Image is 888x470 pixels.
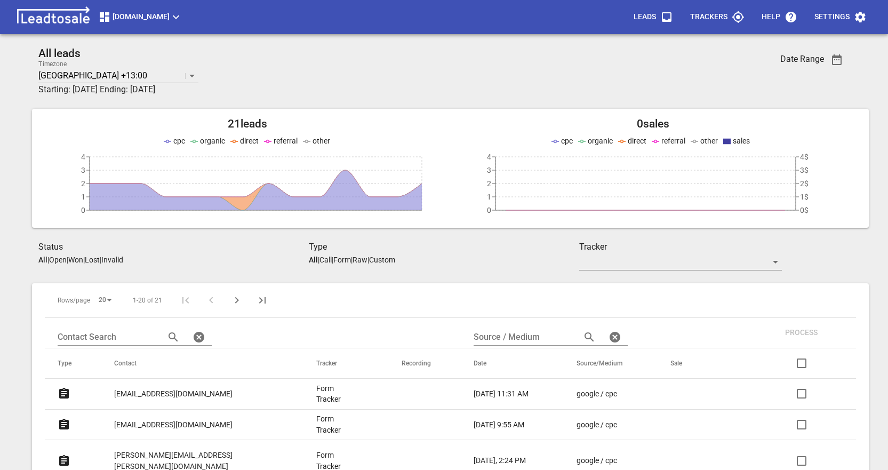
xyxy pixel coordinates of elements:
[309,241,579,253] h3: Type
[461,348,564,379] th: Date
[303,348,389,379] th: Tracker
[780,54,824,64] h3: Date Range
[81,166,85,174] tspan: 3
[98,11,182,23] span: [DOMAIN_NAME]
[369,256,395,264] p: Custom
[114,381,233,407] a: [EMAIL_ADDRESS][DOMAIN_NAME]
[94,6,187,28] button: [DOMAIN_NAME]
[38,83,714,96] h3: Starting: [DATE] Ending: [DATE]
[353,256,367,264] p: Raw
[577,388,617,400] p: google / cpc
[800,206,809,214] tspan: 0$
[332,256,333,264] span: |
[101,348,303,379] th: Contact
[100,256,101,264] span: |
[487,166,491,174] tspan: 3
[577,419,628,431] a: google / cpc
[274,137,298,145] span: referral
[68,256,83,264] p: Won
[367,256,369,264] span: |
[200,137,225,145] span: organic
[389,348,461,379] th: Recording
[661,137,685,145] span: referral
[319,256,332,264] p: Call
[628,137,646,145] span: direct
[58,387,70,400] svg: Form
[588,137,613,145] span: organic
[487,206,491,214] tspan: 0
[634,12,656,22] p: Leads
[173,137,185,145] span: cpc
[564,348,658,379] th: Source/Medium
[58,418,70,431] svg: Form
[85,256,100,264] p: Lost
[316,383,359,405] a: Form Tracker
[690,12,727,22] p: Trackers
[487,179,491,188] tspan: 2
[316,413,359,435] a: Form Tracker
[47,256,49,264] span: |
[318,256,319,264] span: |
[800,179,809,188] tspan: 2$
[67,256,68,264] span: |
[13,6,94,28] img: logo
[81,193,85,201] tspan: 1
[487,193,491,201] tspan: 1
[487,153,491,161] tspan: 4
[309,256,318,264] aside: All
[81,153,85,161] tspan: 4
[658,348,764,379] th: Sale
[800,166,809,174] tspan: 3$
[474,419,534,431] a: [DATE] 9:55 AM
[94,293,116,307] div: 20
[38,69,147,82] p: [GEOGRAPHIC_DATA] +13:00
[81,206,85,214] tspan: 0
[313,137,330,145] span: other
[474,455,534,466] a: [DATE], 2:24 PM
[250,288,275,313] button: Last Page
[814,12,850,22] p: Settings
[38,256,47,264] aside: All
[577,419,617,431] p: google / cpc
[101,256,123,264] p: Invalid
[577,455,617,466] p: google / cpc
[800,193,809,201] tspan: 1$
[133,296,162,305] span: 1-20 of 21
[474,455,526,466] p: [DATE], 2:24 PM
[700,137,718,145] span: other
[224,288,250,313] button: Next Page
[474,388,534,400] a: [DATE] 11:31 AM
[577,455,628,466] a: google / cpc
[45,117,451,131] h2: 21 leads
[38,241,309,253] h3: Status
[81,179,85,188] tspan: 2
[240,137,259,145] span: direct
[451,117,857,131] h2: 0 sales
[45,348,101,379] th: Type
[38,47,714,60] h2: All leads
[800,153,809,161] tspan: 4$
[762,12,780,22] p: Help
[733,137,750,145] span: sales
[83,256,85,264] span: |
[351,256,353,264] span: |
[579,241,782,253] h3: Tracker
[38,61,67,67] label: Timezone
[474,419,524,431] p: [DATE] 9:55 AM
[114,388,233,400] p: [EMAIL_ADDRESS][DOMAIN_NAME]
[58,455,70,467] svg: Form
[114,419,233,431] p: [EMAIL_ADDRESS][DOMAIN_NAME]
[58,296,90,305] span: Rows/page
[561,137,573,145] span: cpc
[49,256,67,264] p: Open
[114,412,233,438] a: [EMAIL_ADDRESS][DOMAIN_NAME]
[577,388,628,400] a: google / cpc
[333,256,351,264] p: Form
[824,47,850,73] button: Date Range
[474,388,529,400] p: [DATE] 11:31 AM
